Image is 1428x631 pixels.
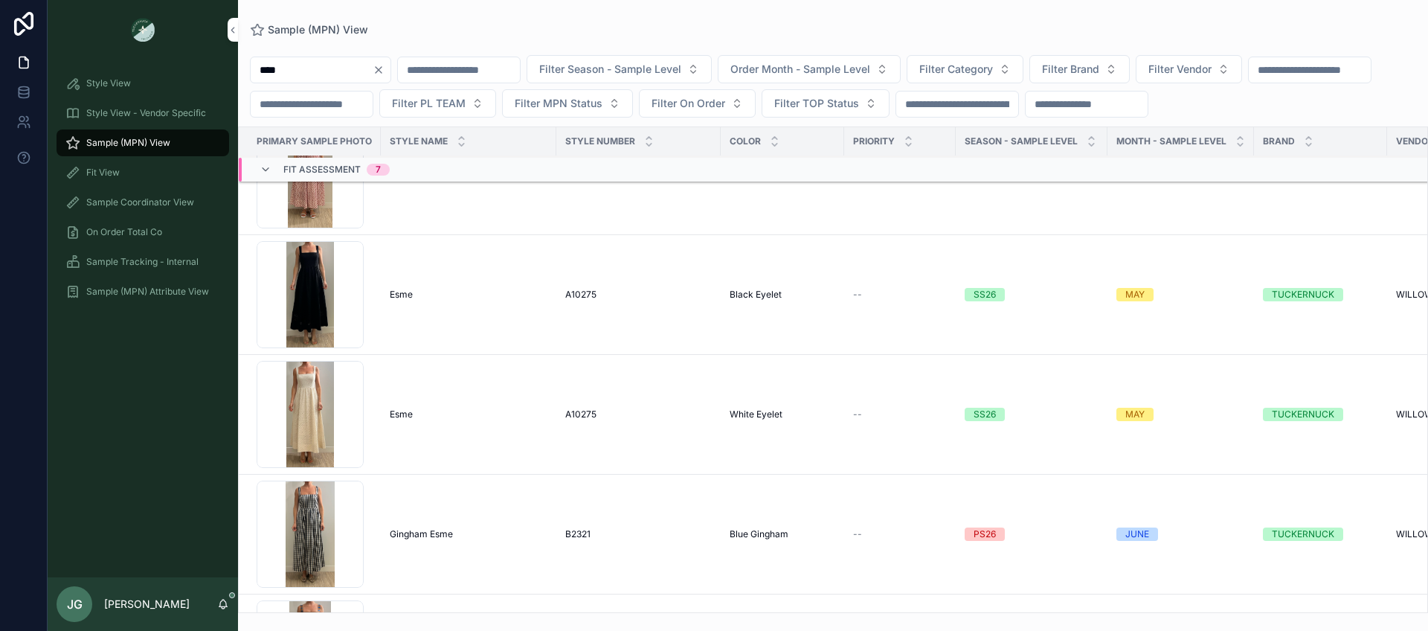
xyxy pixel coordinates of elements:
[86,196,194,208] span: Sample Coordinator View
[57,159,229,186] a: Fit View
[1125,528,1149,541] div: JUNE
[57,70,229,97] a: Style View
[1042,62,1099,77] span: Filter Brand
[853,289,947,301] a: --
[86,256,199,268] span: Sample Tracking - Internal
[565,135,635,147] span: Style Number
[1125,408,1145,421] div: MAY
[1263,288,1378,301] a: TUCKERNUCK
[392,96,466,111] span: Filter PL TEAM
[1116,135,1226,147] span: MONTH - SAMPLE LEVEL
[974,408,996,421] div: SS26
[1272,528,1334,541] div: TUCKERNUCK
[730,409,835,420] a: White Eyelet
[250,22,368,37] a: Sample (MPN) View
[652,96,725,111] span: Filter On Order
[965,408,1099,421] a: SS26
[131,18,155,42] img: App logo
[1125,288,1145,301] div: MAY
[853,409,947,420] a: --
[853,135,895,147] span: PRIORITY
[1272,288,1334,301] div: TUCKERNUCK
[57,278,229,305] a: Sample (MPN) Attribute View
[257,135,372,147] span: PRIMARY SAMPLE PHOTO
[965,528,1099,541] a: PS26
[730,289,835,301] a: Black Eyelet
[86,137,170,149] span: Sample (MPN) View
[718,55,901,83] button: Select Button
[565,289,596,301] span: A10275
[57,219,229,246] a: On Order Total Co
[502,89,633,118] button: Select Button
[1263,528,1378,541] a: TUCKERNUCK
[730,135,761,147] span: Color
[853,409,862,420] span: --
[390,135,448,147] span: Style Name
[1116,528,1245,541] a: JUNE
[379,89,496,118] button: Select Button
[86,226,162,238] span: On Order Total Co
[1029,55,1130,83] button: Select Button
[390,289,547,301] a: Esme
[565,528,712,540] a: B2321
[774,96,859,111] span: Filter TOP Status
[965,135,1078,147] span: Season - Sample Level
[853,528,862,540] span: --
[1148,62,1212,77] span: Filter Vendor
[1263,135,1295,147] span: Brand
[853,528,947,540] a: --
[974,288,996,301] div: SS26
[965,288,1099,301] a: SS26
[730,289,782,301] span: Black Eyelet
[390,528,547,540] a: Gingham Esme
[86,77,131,89] span: Style View
[565,409,712,420] a: A10275
[86,107,206,119] span: Style View - Vendor Specific
[639,89,756,118] button: Select Button
[283,164,361,176] span: Fit Assessment
[390,409,413,420] span: Esme
[390,289,413,301] span: Esme
[1136,55,1242,83] button: Select Button
[565,409,596,420] span: A10275
[57,249,229,275] a: Sample Tracking - Internal
[565,528,591,540] span: B2321
[515,96,602,111] span: Filter MPN Status
[390,409,547,420] a: Esme
[268,22,368,37] span: Sample (MPN) View
[390,528,453,540] span: Gingham Esme
[527,55,712,83] button: Select Button
[853,289,862,301] span: --
[1272,408,1334,421] div: TUCKERNUCK
[376,164,381,176] div: 7
[57,100,229,126] a: Style View - Vendor Specific
[1116,408,1245,421] a: MAY
[104,597,190,612] p: [PERSON_NAME]
[67,595,83,613] span: JG
[730,528,788,540] span: Blue Gingham
[48,60,238,324] div: scrollable content
[86,167,120,179] span: Fit View
[730,62,870,77] span: Order Month - Sample Level
[86,286,209,298] span: Sample (MPN) Attribute View
[730,409,782,420] span: White Eyelet
[974,528,996,541] div: PS26
[57,129,229,156] a: Sample (MPN) View
[373,64,390,76] button: Clear
[762,89,890,118] button: Select Button
[539,62,681,77] span: Filter Season - Sample Level
[565,289,712,301] a: A10275
[730,528,835,540] a: Blue Gingham
[919,62,993,77] span: Filter Category
[57,189,229,216] a: Sample Coordinator View
[907,55,1023,83] button: Select Button
[1263,408,1378,421] a: TUCKERNUCK
[1116,288,1245,301] a: MAY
